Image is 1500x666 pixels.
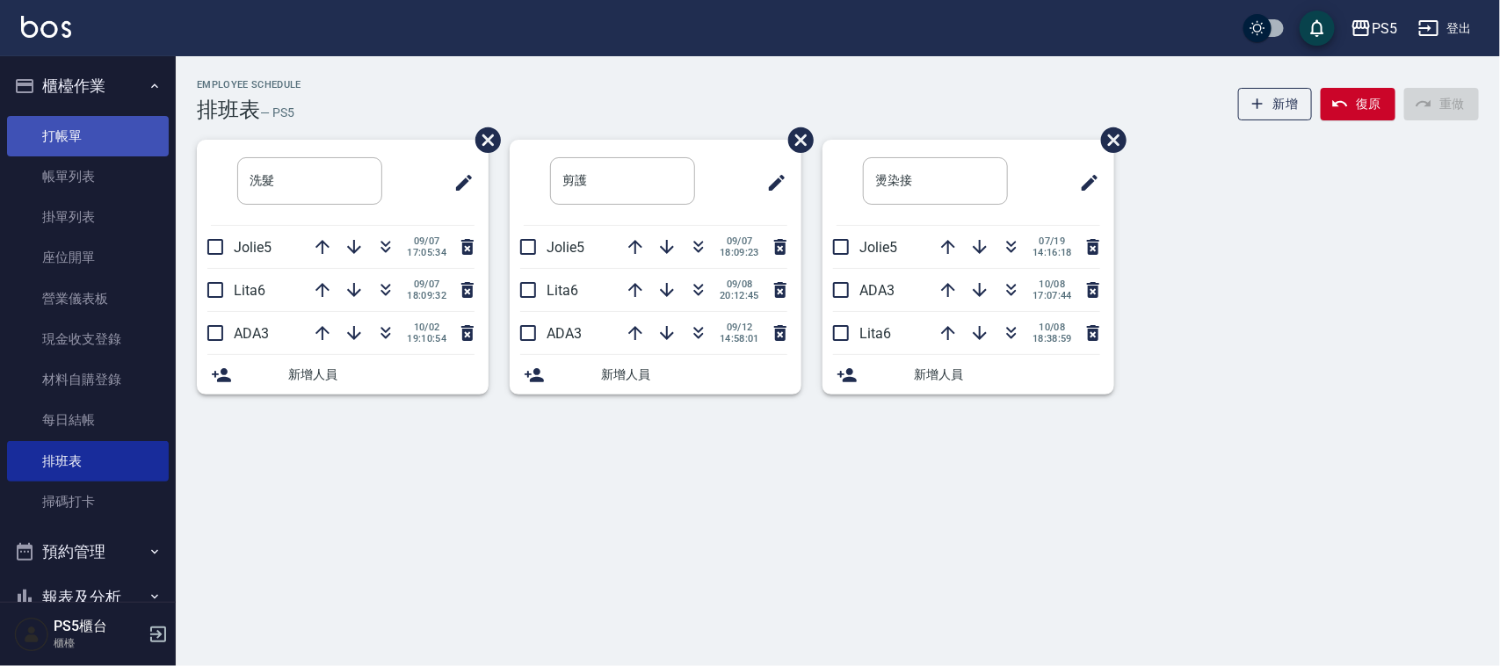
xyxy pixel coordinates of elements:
[1033,322,1072,333] span: 10/08
[547,325,582,342] span: ADA3
[407,333,446,344] span: 19:10:54
[1300,11,1335,46] button: save
[1344,11,1404,47] button: PS5
[234,239,272,256] span: Jolie5
[822,355,1114,395] div: 新增人員
[407,290,446,301] span: 18:09:32
[462,114,504,166] span: 刪除班表
[720,279,759,290] span: 09/08
[914,366,1100,384] span: 新增人員
[510,355,801,395] div: 新增人員
[1321,88,1395,120] button: 復原
[7,481,169,522] a: 掃碼打卡
[7,237,169,278] a: 座位開單
[547,239,584,256] span: Jolie5
[407,247,446,258] span: 17:05:34
[7,359,169,400] a: 材料自購登錄
[14,617,49,652] img: Person
[1069,162,1100,204] span: 修改班表的標題
[197,79,301,90] h2: Employee Schedule
[601,366,787,384] span: 新增人員
[1033,235,1072,247] span: 07/19
[237,157,382,205] input: 排版標題
[21,16,71,38] img: Logo
[407,322,446,333] span: 10/02
[407,235,446,247] span: 09/07
[1411,12,1479,45] button: 登出
[720,333,759,344] span: 14:58:01
[7,197,169,237] a: 掛單列表
[1033,333,1072,344] span: 18:38:59
[407,279,446,290] span: 09/07
[756,162,787,204] span: 修改班表的標題
[7,441,169,481] a: 排班表
[859,282,895,299] span: ADA3
[7,116,169,156] a: 打帳單
[260,104,294,122] h6: — PS5
[7,529,169,575] button: 預約管理
[54,635,143,651] p: 櫃檯
[197,98,260,122] h3: 排班表
[1238,88,1313,120] button: 新增
[775,114,816,166] span: 刪除班表
[7,319,169,359] a: 現金收支登錄
[1088,114,1129,166] span: 刪除班表
[7,400,169,440] a: 每日結帳
[720,290,759,301] span: 20:12:45
[720,247,759,258] span: 18:09:23
[234,325,269,342] span: ADA3
[54,618,143,635] h5: PS5櫃台
[547,282,578,299] span: Lita6
[1033,290,1072,301] span: 17:07:44
[1033,247,1072,258] span: 14:16:18
[720,235,759,247] span: 09/07
[288,366,475,384] span: 新增人員
[550,157,695,205] input: 排版標題
[1033,279,1072,290] span: 10/08
[7,575,169,620] button: 報表及分析
[859,239,897,256] span: Jolie5
[7,279,169,319] a: 營業儀表板
[7,63,169,109] button: 櫃檯作業
[443,162,475,204] span: 修改班表的標題
[234,282,265,299] span: Lita6
[863,157,1008,205] input: 排版標題
[7,156,169,197] a: 帳單列表
[197,355,489,395] div: 新增人員
[859,325,891,342] span: Lita6
[1372,18,1397,40] div: PS5
[720,322,759,333] span: 09/12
